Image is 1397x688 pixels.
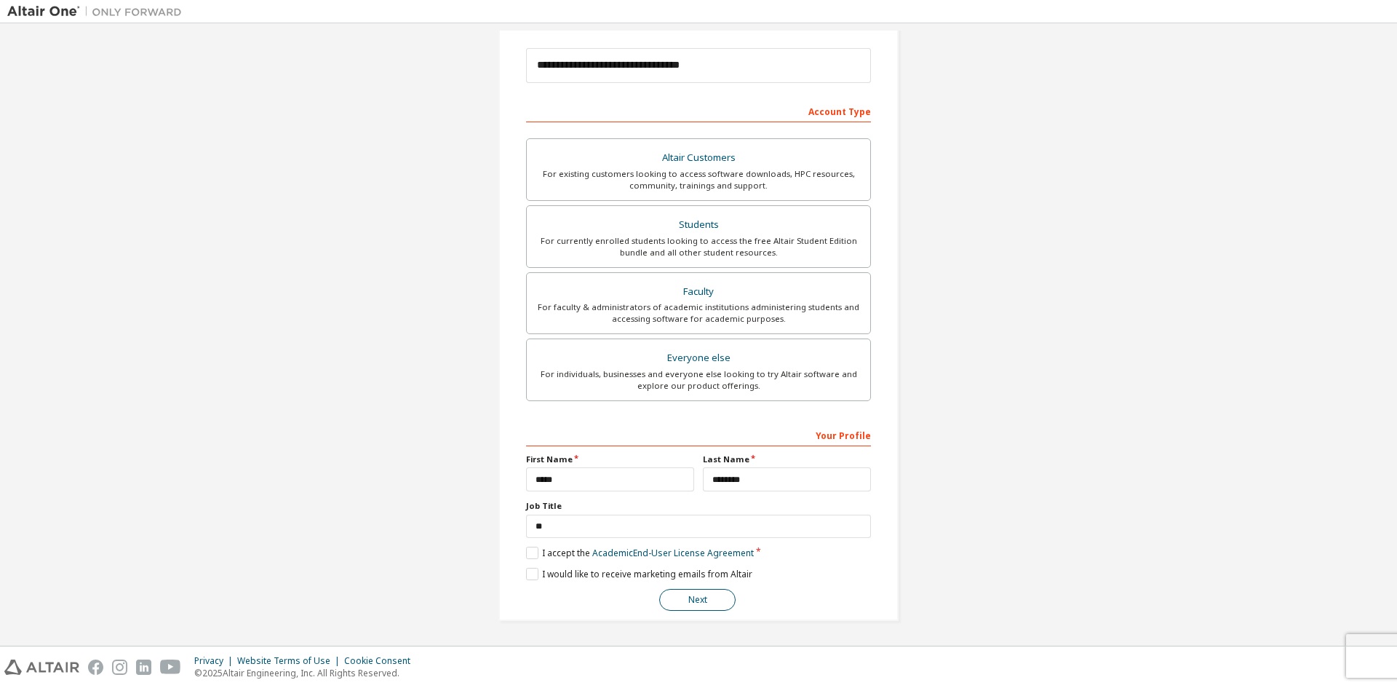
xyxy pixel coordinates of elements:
div: For currently enrolled students looking to access the free Altair Student Edition bundle and all ... [536,235,861,258]
img: instagram.svg [112,660,127,675]
label: First Name [526,454,694,465]
div: Account Type [526,99,871,122]
div: Your Profile [526,423,871,446]
img: Altair One [7,4,189,19]
img: altair_logo.svg [4,660,79,675]
label: Last Name [703,454,871,465]
div: Altair Customers [536,148,861,168]
div: Everyone else [536,348,861,368]
img: youtube.svg [160,660,181,675]
div: For existing customers looking to access software downloads, HPC resources, community, trainings ... [536,168,861,191]
div: For faculty & administrators of academic institutions administering students and accessing softwa... [536,301,861,325]
div: Website Terms of Use [237,655,344,667]
button: Next [659,589,736,611]
label: I would like to receive marketing emails from Altair [526,568,752,580]
label: I accept the [526,547,754,559]
label: Job Title [526,500,871,512]
img: facebook.svg [88,660,103,675]
div: Cookie Consent [344,655,419,667]
p: © 2025 Altair Engineering, Inc. All Rights Reserved. [194,667,419,679]
div: For individuals, businesses and everyone else looking to try Altair software and explore our prod... [536,368,861,392]
div: Privacy [194,655,237,667]
a: Academic End-User License Agreement [592,547,754,559]
div: Faculty [536,282,861,302]
img: linkedin.svg [136,660,151,675]
div: Students [536,215,861,235]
